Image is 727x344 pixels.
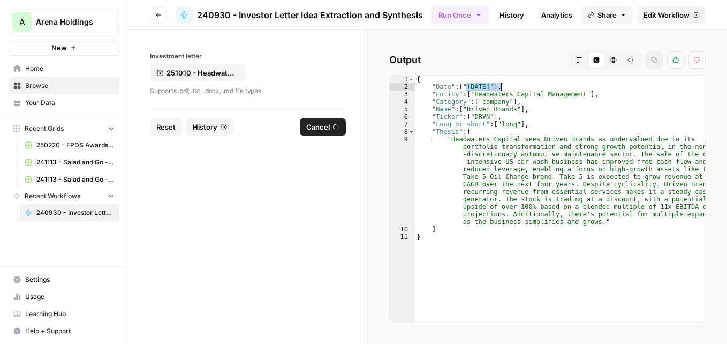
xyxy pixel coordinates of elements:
[408,128,414,136] span: Toggle code folding, rows 8 through 10
[25,326,115,336] span: Help + Support
[390,76,415,83] div: 1
[9,60,119,77] a: Home
[9,121,119,137] button: Recent Grids
[176,6,423,24] a: 240930 - Investor Letter Idea Extraction and Synthesis
[431,6,489,24] button: Run Once
[390,121,415,128] div: 7
[535,6,579,24] a: Analytics
[9,323,119,340] button: Help + Support
[389,51,706,69] h2: Output
[150,86,346,96] p: Supports .pdf, .txt, .docx, .md file types
[166,68,235,78] p: 251010 - Headwaters Capital - 2025 Q3.pdf
[25,81,115,91] span: Browse
[9,288,119,305] a: Usage
[25,309,115,319] span: Learning Hub
[25,98,115,108] span: Your Data
[390,106,415,113] div: 5
[9,40,119,56] button: New
[581,6,633,24] button: Share
[150,64,245,81] button: 251010 - Headwaters Capital - 2025 Q3.pdf
[36,17,101,27] span: Arena Holdings
[390,233,415,241] div: 11
[20,204,119,221] a: 240930 - Investor Letter Idea Extraction and Synthesis
[25,275,115,285] span: Settings
[390,226,415,233] div: 10
[197,9,423,21] span: 240930 - Investor Letter Idea Extraction and Synthesis
[20,154,119,171] a: 241113 - Salad and Go - Comments analysis Grid (First 10K)
[150,51,346,61] label: Investment letter
[150,118,182,136] button: Reset
[493,6,531,24] a: History
[390,128,415,136] div: 8
[186,118,233,136] button: History
[9,77,119,94] a: Browse
[25,124,64,133] span: Recent Grids
[25,191,80,201] span: Recent Workflows
[637,6,706,24] a: Edit Workflow
[193,122,217,132] span: History
[9,305,119,323] a: Learning Hub
[9,188,119,204] button: Recent Workflows
[9,94,119,111] a: Your Data
[25,64,115,73] span: Home
[300,118,346,136] button: Cancel
[306,122,330,132] span: Cancel
[9,271,119,288] a: Settings
[36,208,115,218] span: 240930 - Investor Letter Idea Extraction and Synthesis
[36,175,115,184] span: 241113 - Salad and Go - Comments analysis Grid (Test)
[390,98,415,106] div: 4
[20,137,119,154] a: 250220 - FPDS Awards.csv
[36,140,115,150] span: 250220 - FPDS Awards.csv
[390,136,415,226] div: 9
[36,158,115,167] span: 241113 - Salad and Go - Comments analysis Grid (First 10K)
[9,9,119,35] button: Workspace: Arena Holdings
[390,91,415,98] div: 3
[19,16,25,28] span: A
[51,42,67,53] span: New
[597,10,617,20] span: Share
[408,76,414,83] span: Toggle code folding, rows 1 through 11
[643,10,690,20] span: Edit Workflow
[20,171,119,188] a: 241113 - Salad and Go - Comments analysis Grid (Test)
[390,83,415,91] div: 2
[25,292,115,302] span: Usage
[156,122,176,132] span: Reset
[390,113,415,121] div: 6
